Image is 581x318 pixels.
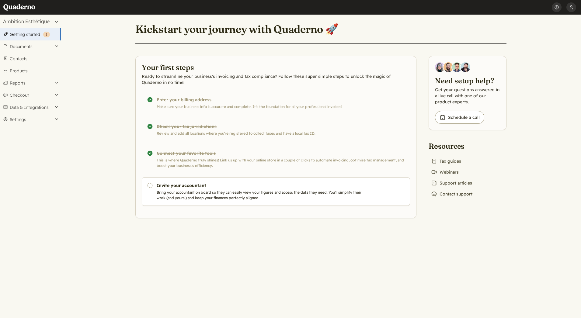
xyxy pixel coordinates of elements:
p: Get your questions answered in a live call with one of our product experts. [435,87,500,105]
h1: Kickstart your journey with Quaderno 🚀 [135,22,338,36]
p: Bring your accountant on board so they can easily view your figures and access the data they need... [157,190,364,201]
a: Schedule a call [435,111,484,124]
img: Jairo Fumero, Account Executive at Quaderno [444,62,453,72]
p: Ready to streamline your business's invoicing and tax compliance? Follow these super simple steps... [142,73,410,85]
a: Invite your accountant Bring your accountant on board so they can easily view your figures and ac... [142,177,410,206]
img: Ivo Oltmans, Business Developer at Quaderno [452,62,462,72]
a: Webinars [429,168,461,176]
a: Contact support [429,190,475,198]
img: Javier Rubio, DevRel at Quaderno [461,62,470,72]
h2: Your first steps [142,62,410,72]
a: Support articles [429,179,475,187]
h2: Resources [429,141,475,151]
img: Diana Carrasco, Account Executive at Quaderno [435,62,445,72]
a: Tax guides [429,157,464,165]
h3: Invite your accountant [157,182,364,188]
span: 1 [46,32,47,37]
h2: Need setup help? [435,76,500,85]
